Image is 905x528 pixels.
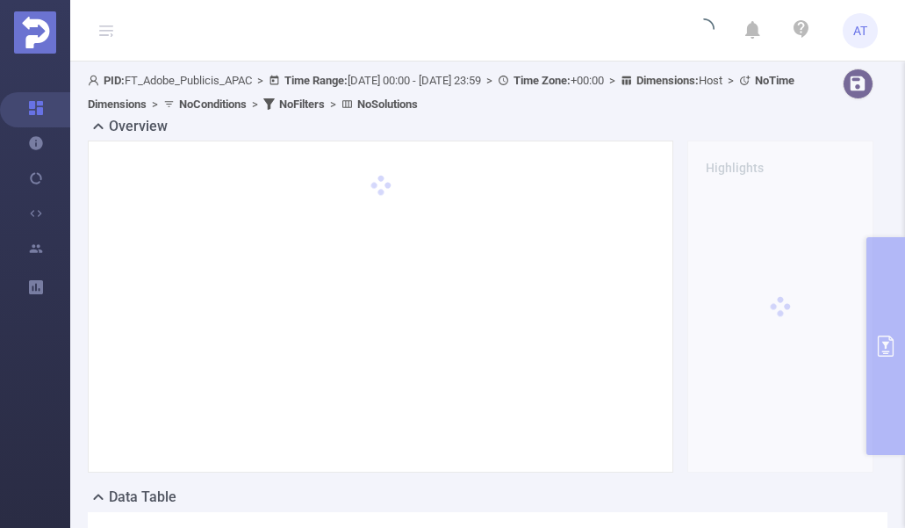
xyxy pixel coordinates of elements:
h2: Overview [109,116,168,137]
span: Host [636,74,722,87]
b: No Conditions [179,98,247,111]
span: > [722,74,739,87]
i: icon: user [88,75,104,86]
b: Dimensions : [636,74,699,87]
b: No Solutions [357,98,418,111]
span: > [247,98,263,111]
b: Time Range: [284,74,348,87]
b: No Filters [279,98,325,111]
span: AT [853,13,867,48]
b: PID: [104,74,125,87]
img: Protected Media [14,11,56,54]
i: icon: loading [693,18,715,43]
h2: Data Table [109,487,176,508]
b: Time Zone: [514,74,571,87]
span: > [481,74,498,87]
span: > [147,98,163,111]
span: > [604,74,621,87]
span: > [325,98,341,111]
span: > [252,74,269,87]
span: FT_Adobe_Publicis_APAC [DATE] 00:00 - [DATE] 23:59 +00:00 [88,74,794,111]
